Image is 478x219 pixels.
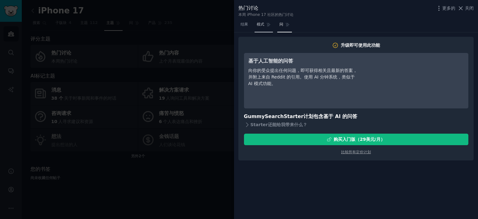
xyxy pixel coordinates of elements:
font: 模式 [257,22,264,26]
font: 升级即可使用此功能 [341,43,380,48]
button: 购买入门版（29美元/月） [244,134,468,145]
font: 结果 [241,22,248,26]
font: 还能给我带来什么 [268,122,303,127]
font: 基于人工智能的问答 [248,58,293,64]
font: 入门版 [342,137,355,142]
font: 更多的 [442,6,455,11]
font: Starter [284,113,303,119]
font: GummySearch [244,113,284,119]
font: 基于 AI 的问答 [323,113,357,119]
button: 更多的 [436,5,455,12]
font: ） [381,137,385,142]
font: 问 [279,22,283,26]
a: 问 [277,20,292,32]
font: 本周 iPhone 17 社区的热门讨论 [238,12,293,17]
font: 向你的受众提出任何问题，即可获得相关且最新的答案，并附上来自 Reddit 的引用。使用 AI 分钟系统，类似于 AI 模式功能。 [248,68,357,86]
font: 计划 [303,113,313,119]
font: 购买 [334,137,342,142]
a: 模式 [255,20,273,32]
font: 关闭 [465,6,474,11]
font: /月 [375,137,381,142]
a: 比较所有定价计划 [341,150,371,154]
font: 29美元 [360,137,374,142]
a: 结果 [238,20,250,32]
font: ？ [303,122,307,127]
font: （ [355,137,360,142]
font: 热门讨论 [238,5,258,11]
font: Starter [251,122,268,127]
font: 包含 [313,113,323,119]
button: 关闭 [457,5,474,12]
